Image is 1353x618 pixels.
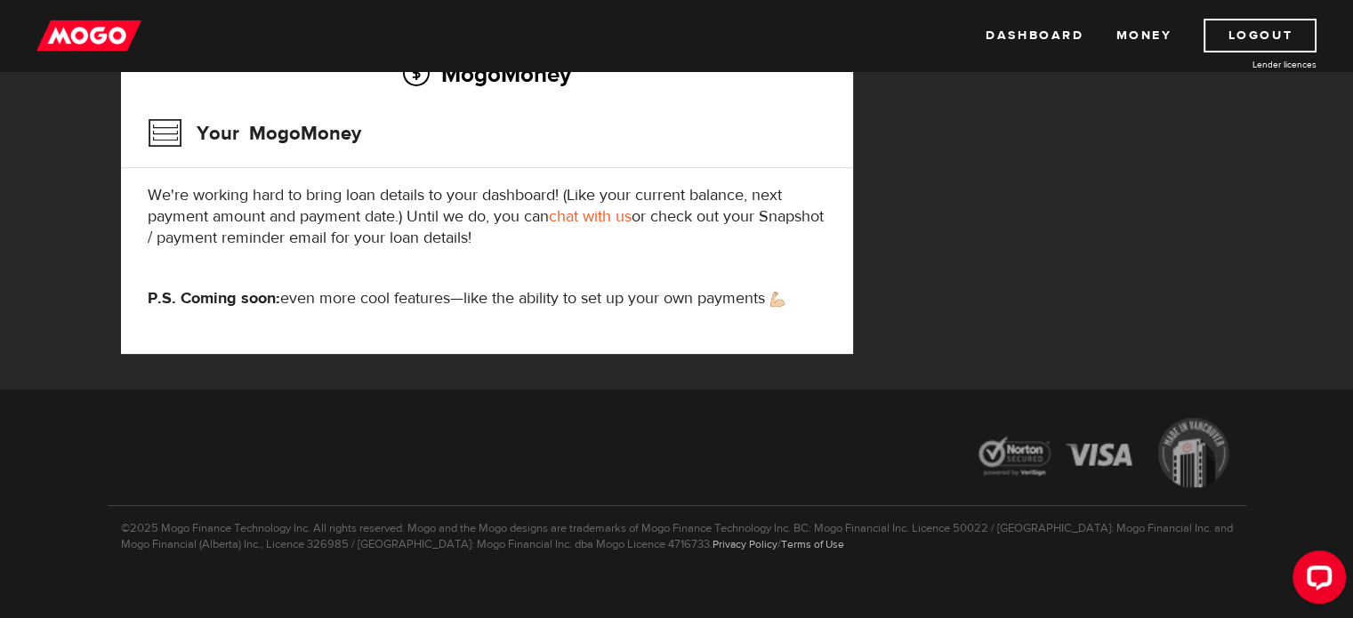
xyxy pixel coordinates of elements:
a: chat with us [549,206,632,227]
a: Logout [1204,19,1317,52]
a: Dashboard [986,19,1083,52]
p: even more cool features—like the ability to set up your own payments [148,288,826,309]
img: strong arm emoji [770,292,785,307]
h2: MogoMoney [148,55,826,92]
a: Lender licences [1183,58,1317,71]
p: We're working hard to bring loan details to your dashboard! (Like your current balance, next paym... [148,185,826,249]
img: mogo_logo-11ee424be714fa7cbb0f0f49df9e16ec.png [36,19,141,52]
a: Money [1115,19,1172,52]
iframe: LiveChat chat widget [1278,543,1353,618]
a: Privacy Policy [713,537,777,551]
h3: Your MogoMoney [148,110,361,157]
strong: P.S. Coming soon: [148,288,280,309]
a: Terms of Use [781,537,844,551]
p: ©2025 Mogo Finance Technology Inc. All rights reserved. Mogo and the Mogo designs are trademarks ... [108,505,1246,552]
img: legal-icons-92a2ffecb4d32d839781d1b4e4802d7b.png [962,405,1246,505]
